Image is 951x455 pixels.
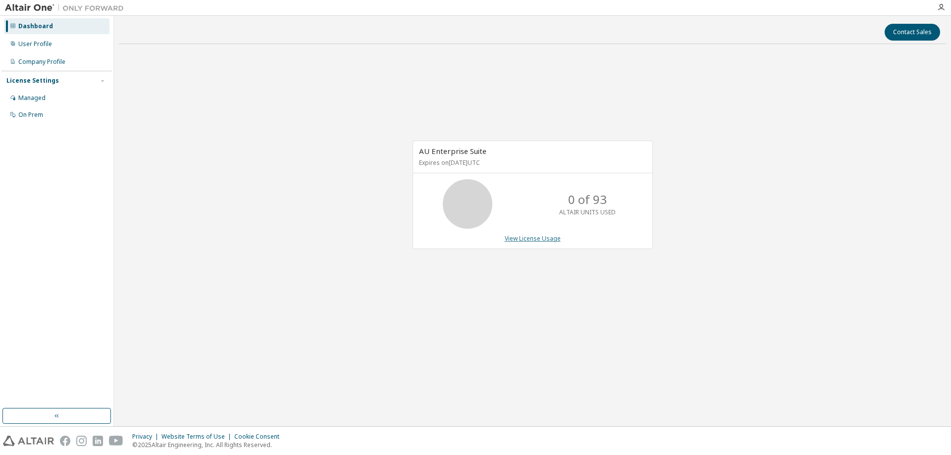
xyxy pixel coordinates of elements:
[419,146,486,156] span: AU Enterprise Suite
[132,433,161,441] div: Privacy
[18,40,52,48] div: User Profile
[885,24,940,41] button: Contact Sales
[132,441,285,449] p: © 2025 Altair Engineering, Inc. All Rights Reserved.
[18,58,65,66] div: Company Profile
[234,433,285,441] div: Cookie Consent
[76,436,87,446] img: instagram.svg
[568,191,607,208] p: 0 of 93
[109,436,123,446] img: youtube.svg
[60,436,70,446] img: facebook.svg
[161,433,234,441] div: Website Terms of Use
[6,77,59,85] div: License Settings
[3,436,54,446] img: altair_logo.svg
[419,158,644,167] p: Expires on [DATE] UTC
[93,436,103,446] img: linkedin.svg
[18,94,46,102] div: Managed
[5,3,129,13] img: Altair One
[18,22,53,30] div: Dashboard
[18,111,43,119] div: On Prem
[559,208,616,216] p: ALTAIR UNITS USED
[505,234,561,243] a: View License Usage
